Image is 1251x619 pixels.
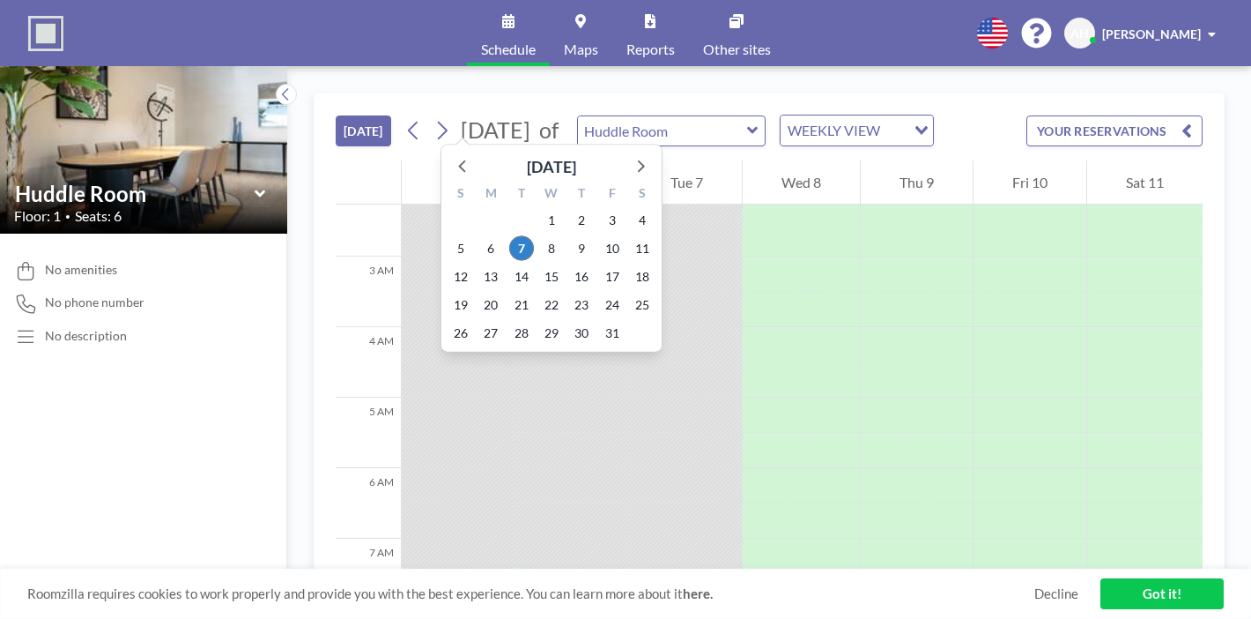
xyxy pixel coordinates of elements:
a: Decline [1034,585,1078,602]
span: AH [1070,26,1089,41]
div: Sun 5 [402,160,513,205]
input: Huddle Room [578,116,747,145]
div: Wed 8 [743,160,860,205]
div: Sat 11 [1087,160,1203,205]
a: Got it! [1100,578,1224,609]
div: Search for option [781,116,933,145]
button: YOUR RESERVATIONS [1026,116,1203,146]
span: [PERSON_NAME] [1102,26,1201,41]
div: Fri 10 [973,160,1086,205]
div: 3 AM [336,257,401,327]
div: No description [45,328,127,344]
span: Schedule [481,42,536,56]
span: Other sites [703,42,771,56]
span: • [65,211,70,222]
div: 7 AM [336,539,401,609]
img: organization-logo [28,16,63,51]
div: Thu 9 [861,160,973,205]
span: Seats: 6 [75,207,122,225]
input: Search for option [885,119,904,142]
span: [DATE] [461,116,530,143]
div: 5 AM [336,398,401,468]
a: here. [683,585,713,601]
span: of [539,116,559,144]
input: Huddle Room [15,181,255,206]
span: No amenities [45,262,117,278]
div: 2 AM [336,186,401,257]
div: 4 AM [336,327,401,398]
button: [DATE] [336,116,391,146]
div: 6 AM [336,468,401,539]
span: No phone number [45,295,144,310]
div: Tue 7 [632,160,742,205]
span: Roomzilla requires cookies to work properly and provide you with the best experience. You can lea... [27,585,1034,602]
span: WEEKLY VIEW [784,119,884,142]
span: Reports [626,42,675,56]
span: Floor: 1 [14,207,61,225]
span: Maps [564,42,598,56]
